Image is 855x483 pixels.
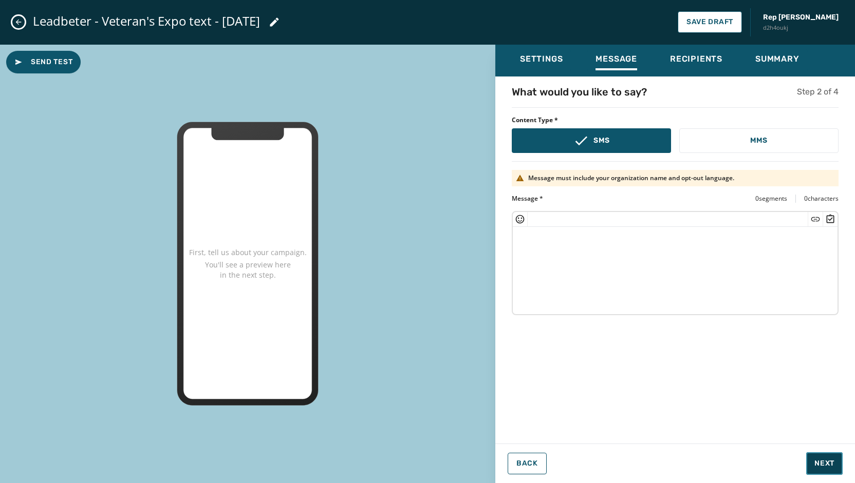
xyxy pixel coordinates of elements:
span: d2h4oukj [763,24,839,32]
p: in the next step. [220,270,276,280]
label: Message * [512,195,543,203]
h5: Step 2 of 4 [797,86,839,98]
button: Save Draft [678,11,742,33]
button: MMS [679,128,839,153]
p: You'll see a preview here [205,260,291,270]
span: Next [814,458,834,469]
button: Message [587,49,645,72]
span: 0 segments [755,195,787,203]
button: Insert Survey [825,214,835,224]
span: Save Draft [686,18,733,26]
p: First, tell us about your campaign. [189,247,307,258]
span: Back [516,459,538,468]
span: Message [596,54,637,64]
button: Summary [747,49,808,72]
h4: What would you like to say? [512,85,647,99]
span: Content Type * [512,116,839,124]
button: Recipients [662,49,731,72]
span: 0 characters [804,195,839,203]
button: Next [806,452,843,475]
button: Insert Short Link [810,214,821,224]
span: Recipients [670,54,722,64]
button: Back [508,453,547,474]
p: MMS [750,136,767,146]
span: Summary [755,54,800,64]
span: Leadbeter - Veteran's Expo text - [DATE] [33,13,260,29]
span: Rep [PERSON_NAME] [763,12,839,23]
button: Insert Emoji [515,214,525,224]
button: Settings [512,49,571,72]
p: SMS [593,136,609,146]
button: SMS [512,128,671,153]
span: Settings [520,54,563,64]
p: Message must include your organization name and opt-out language. [528,174,734,182]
